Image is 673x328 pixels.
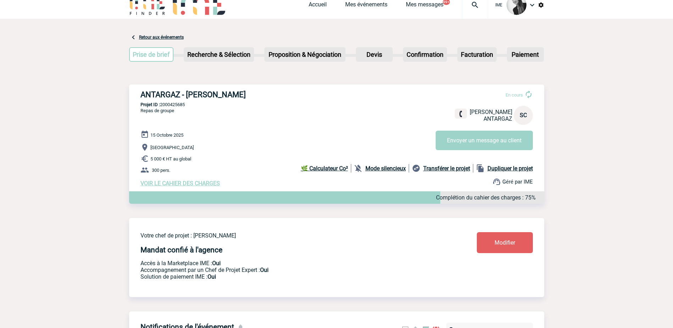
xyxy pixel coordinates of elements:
p: Accès à la Marketplace IME : [140,260,435,267]
p: Recherche & Sélection [184,48,253,61]
span: En cours [506,92,523,98]
img: file_copy-black-24dp.png [476,164,485,173]
p: Prise de brief [130,48,173,61]
b: Projet ID : [140,102,160,107]
p: Devis [357,48,392,61]
span: [GEOGRAPHIC_DATA] [150,145,194,150]
span: Repas de groupe [140,108,174,113]
p: Votre chef de projet : [PERSON_NAME] [140,232,435,239]
h3: ANTARGAZ - [PERSON_NAME] [140,90,353,99]
b: Transférer le projet [423,165,470,172]
p: Prestation payante [140,267,435,273]
a: Mes messages [406,1,443,11]
a: 🌿 Calculateur Co² [301,164,351,173]
h4: Mandat confié à l'agence [140,246,222,254]
p: Conformité aux process achat client, Prise en charge de la facturation, Mutualisation de plusieur... [140,273,435,280]
button: Envoyer un message au client [436,131,533,150]
img: fixe.png [458,111,464,117]
span: [PERSON_NAME] [470,109,512,115]
p: Paiement [508,48,543,61]
img: support.png [492,177,501,186]
a: Mes événements [345,1,387,11]
b: Oui [208,273,216,280]
span: ANTARGAZ [484,115,512,122]
b: Dupliquer le projet [487,165,533,172]
b: Oui [212,260,221,267]
b: Mode silencieux [365,165,406,172]
span: 15 Octobre 2025 [150,132,183,138]
b: Oui [260,267,269,273]
span: SC [520,112,527,119]
span: 5 000 € HT au global [150,156,191,162]
b: 🌿 Calculateur Co² [301,165,348,172]
a: Retour aux événements [139,35,184,40]
span: 300 pers. [152,168,170,173]
p: Confirmation [404,48,446,61]
span: IME [495,2,502,7]
a: VOIR LE CAHIER DES CHARGES [140,180,220,187]
a: Accueil [309,1,327,11]
span: Géré par IME [502,179,533,185]
span: Modifier [495,239,515,246]
p: Facturation [458,48,496,61]
p: 2000425685 [129,102,544,107]
p: Proposition & Négociation [265,48,345,61]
